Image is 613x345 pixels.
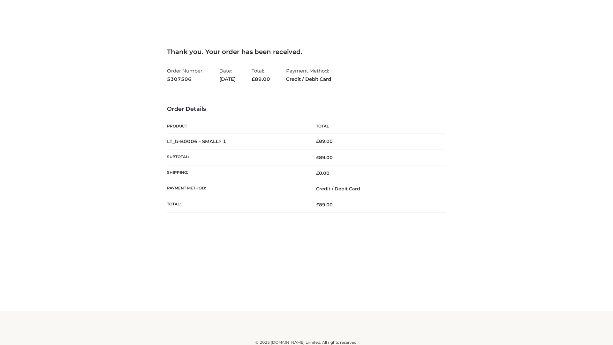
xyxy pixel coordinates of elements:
strong: 5307506 [167,75,203,83]
strong: LT_b-B0006 - SMALL [167,138,226,144]
span: £ [316,170,319,176]
th: Payment method: [167,181,306,197]
h3: Order Details [167,106,446,113]
span: £ [252,76,255,82]
li: Total: [252,65,270,85]
th: Product [167,119,306,134]
span: 89.00 [316,155,333,160]
strong: [DATE] [219,75,236,83]
th: Subtotal: [167,149,306,165]
li: Order Number: [167,65,203,85]
bdi: 0.00 [316,170,329,176]
li: Date: [219,65,236,85]
td: Credit / Debit Card [306,181,446,197]
bdi: 89.00 [316,138,333,144]
th: Shipping: [167,165,306,181]
span: 89.00 [316,202,333,208]
span: £ [316,155,319,160]
h3: Thank you. Your order has been received. [167,48,446,56]
span: £ [316,202,319,208]
th: Total: [167,197,306,212]
span: 89.00 [252,76,270,82]
strong: × 1 [219,138,226,144]
th: Total [306,119,446,134]
strong: Credit / Debit Card [286,75,331,83]
li: Payment Method: [286,65,331,85]
span: £ [316,138,319,144]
